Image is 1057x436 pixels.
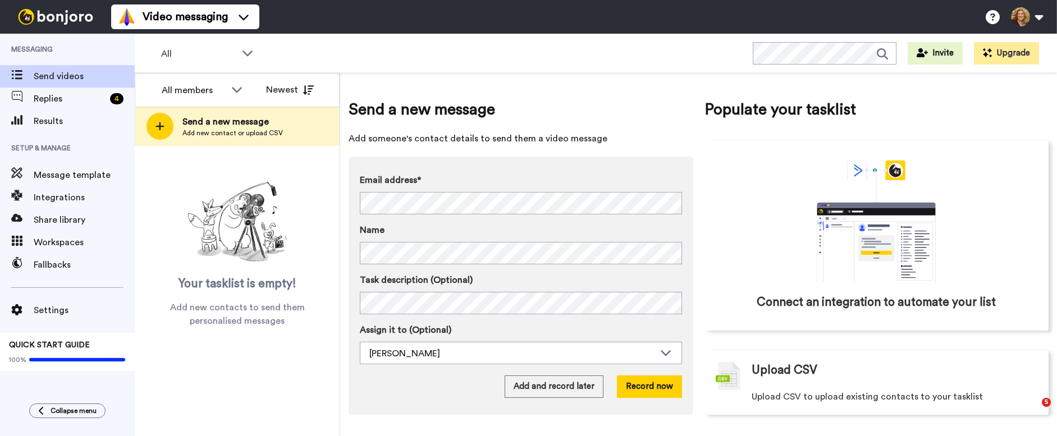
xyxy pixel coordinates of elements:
[360,323,682,337] label: Assign it to (Optional)
[716,362,740,390] img: csv-grey.png
[752,390,983,403] span: Upload CSV to upload existing contacts to your tasklist
[110,93,123,104] div: 4
[792,160,960,283] div: animation
[34,258,135,272] span: Fallbacks
[152,301,323,328] span: Add new contacts to send them personalised messages
[1042,398,1051,407] span: 5
[1019,398,1046,425] iframe: Intercom live chat
[181,177,294,267] img: ready-set-action.png
[9,355,26,364] span: 100%
[143,9,228,25] span: Video messaging
[34,191,135,204] span: Integrations
[360,223,385,237] span: Name
[704,98,1049,121] span: Populate your tasklist
[34,70,135,83] span: Send videos
[369,347,655,360] div: [PERSON_NAME]
[51,406,97,415] span: Collapse menu
[13,9,98,25] img: bj-logo-header-white.svg
[34,213,135,227] span: Share library
[360,273,682,287] label: Task description (Optional)
[161,47,236,61] span: All
[974,42,1039,65] button: Upgrade
[349,132,693,145] span: Add someone's contact details to send them a video message
[179,276,296,292] span: Your tasklist is empty!
[34,304,135,317] span: Settings
[258,79,322,101] button: Newest
[617,375,682,398] button: Record now
[34,168,135,182] span: Message template
[757,294,996,311] span: Connect an integration to automate your list
[34,92,106,105] span: Replies
[182,128,283,137] span: Add new contact or upload CSV
[752,362,817,379] span: Upload CSV
[118,8,136,26] img: vm-color.svg
[349,98,693,121] span: Send a new message
[908,42,963,65] button: Invite
[505,375,603,398] button: Add and record later
[29,403,106,418] button: Collapse menu
[182,115,283,128] span: Send a new message
[162,84,226,97] div: All members
[360,173,682,187] label: Email address*
[9,341,90,349] span: QUICK START GUIDE
[34,236,135,249] span: Workspaces
[34,114,135,128] span: Results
